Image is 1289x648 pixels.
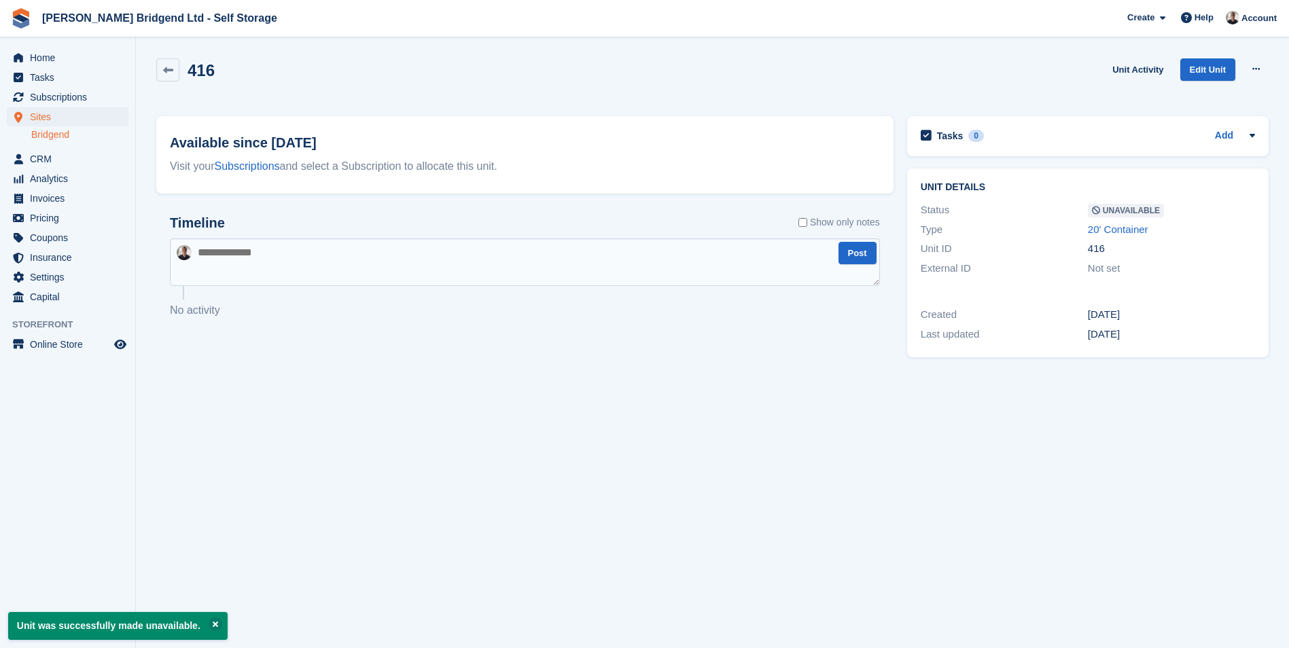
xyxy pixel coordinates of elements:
[1241,12,1277,25] span: Account
[30,268,111,287] span: Settings
[1088,327,1255,342] div: [DATE]
[1107,58,1169,81] a: Unit Activity
[921,261,1088,276] div: External ID
[838,242,877,264] button: Post
[1088,307,1255,323] div: [DATE]
[30,169,111,188] span: Analytics
[1180,58,1235,81] a: Edit Unit
[7,107,128,126] a: menu
[1088,223,1148,235] a: 20' Container
[7,209,128,228] a: menu
[177,245,192,260] img: Rhys Jones
[11,8,31,29] img: stora-icon-8386f47178a22dfd0bd8f6a31ec36ba5ce8667c1dd55bd0f319d3a0aa187defe.svg
[1088,261,1255,276] div: Not set
[921,327,1088,342] div: Last updated
[30,209,111,228] span: Pricing
[31,128,128,141] a: Bridgend
[170,158,880,175] div: Visit your and select a Subscription to allocate this unit.
[7,149,128,168] a: menu
[170,215,225,231] h2: Timeline
[968,130,984,142] div: 0
[30,88,111,107] span: Subscriptions
[7,88,128,107] a: menu
[112,336,128,353] a: Preview store
[798,215,807,230] input: Show only notes
[30,287,111,306] span: Capital
[1088,241,1255,257] div: 416
[7,228,128,247] a: menu
[1088,204,1164,217] span: Unavailable
[921,202,1088,218] div: Status
[7,248,128,267] a: menu
[7,335,128,354] a: menu
[921,222,1088,238] div: Type
[7,287,128,306] a: menu
[215,160,280,172] a: Subscriptions
[937,130,964,142] h2: Tasks
[30,228,111,247] span: Coupons
[30,335,111,354] span: Online Store
[921,241,1088,257] div: Unit ID
[1215,128,1233,144] a: Add
[30,48,111,67] span: Home
[7,68,128,87] a: menu
[1195,11,1214,24] span: Help
[7,48,128,67] a: menu
[7,189,128,208] a: menu
[8,612,228,640] p: Unit was successfully made unavailable.
[921,182,1255,193] h2: Unit details
[188,61,215,79] h2: 416
[30,189,111,208] span: Invoices
[12,318,135,331] span: Storefront
[1226,11,1239,24] img: Rhys Jones
[30,107,111,126] span: Sites
[1127,11,1154,24] span: Create
[30,149,111,168] span: CRM
[7,268,128,287] a: menu
[37,7,283,29] a: [PERSON_NAME] Bridgend Ltd - Self Storage
[798,215,880,230] label: Show only notes
[30,248,111,267] span: Insurance
[30,68,111,87] span: Tasks
[7,169,128,188] a: menu
[921,307,1088,323] div: Created
[170,302,880,319] p: No activity
[170,132,880,153] h2: Available since [DATE]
